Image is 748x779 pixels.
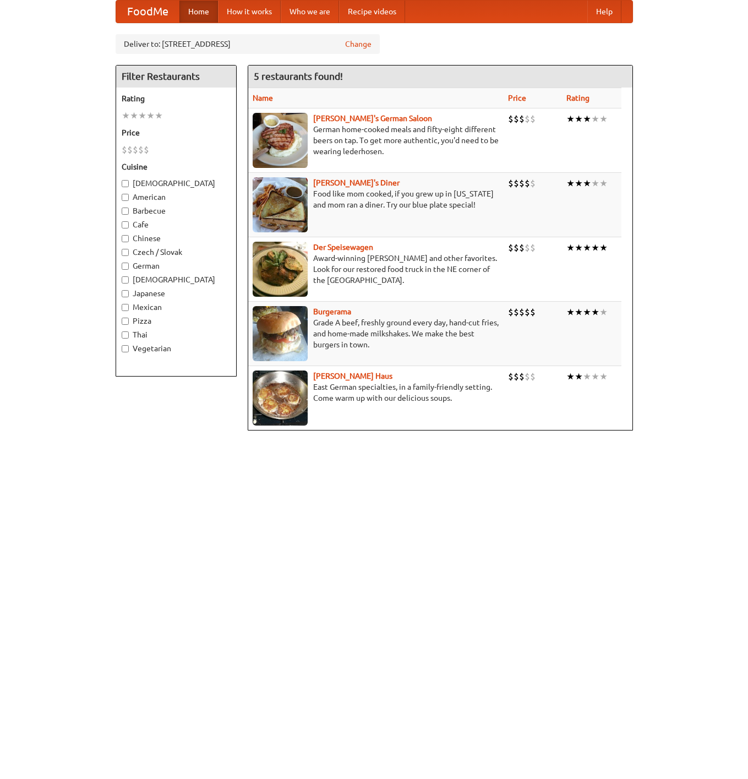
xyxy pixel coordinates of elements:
[254,71,343,81] ng-pluralize: 5 restaurants found!
[253,94,273,102] a: Name
[122,318,129,325] input: Pizza
[591,306,599,318] li: ★
[530,113,536,125] li: $
[122,260,231,271] label: German
[583,113,591,125] li: ★
[583,371,591,383] li: ★
[253,188,499,210] p: Food like mom cooked, if you grew up in [US_STATE] and mom ran a diner. Try our blue plate special!
[508,242,514,254] li: $
[508,94,526,102] a: Price
[519,371,525,383] li: $
[313,372,392,380] a: [PERSON_NAME] Haus
[313,114,432,123] a: [PERSON_NAME]'s German Saloon
[253,306,308,361] img: burgerama.jpg
[566,94,589,102] a: Rating
[514,306,519,318] li: $
[253,113,308,168] img: esthers.jpg
[599,113,608,125] li: ★
[122,247,231,258] label: Czech / Slovak
[253,371,308,426] img: kohlhaus.jpg
[253,382,499,404] p: East German specialties, in a family-friendly setting. Come warm up with our delicious soups.
[116,1,179,23] a: FoodMe
[144,144,149,156] li: $
[566,177,575,189] li: ★
[253,317,499,350] p: Grade A beef, freshly ground every day, hand-cut fries, and home-made milkshakes. We make the bes...
[122,315,231,326] label: Pizza
[146,110,155,122] li: ★
[122,331,129,339] input: Thai
[116,34,380,54] div: Deliver to: [STREET_ADDRESS]
[122,93,231,104] h5: Rating
[253,124,499,157] p: German home-cooked meals and fifty-eight different beers on tap. To get more authentic, you'd nee...
[122,343,231,354] label: Vegetarian
[122,329,231,340] label: Thai
[591,371,599,383] li: ★
[519,177,525,189] li: $
[575,113,583,125] li: ★
[313,307,351,316] b: Burgerama
[530,242,536,254] li: $
[133,144,138,156] li: $
[122,208,129,215] input: Barbecue
[575,177,583,189] li: ★
[122,233,231,244] label: Chinese
[122,304,129,311] input: Mexican
[122,302,231,313] label: Mexican
[525,113,530,125] li: $
[122,192,231,203] label: American
[122,290,129,297] input: Japanese
[122,180,129,187] input: [DEMOGRAPHIC_DATA]
[313,243,373,252] a: Der Speisewagen
[155,110,163,122] li: ★
[514,242,519,254] li: $
[122,127,231,138] h5: Price
[138,144,144,156] li: $
[575,371,583,383] li: ★
[566,371,575,383] li: ★
[122,219,231,230] label: Cafe
[122,235,129,242] input: Chinese
[599,371,608,383] li: ★
[530,306,536,318] li: $
[313,178,400,187] a: [PERSON_NAME]'s Diner
[508,177,514,189] li: $
[130,110,138,122] li: ★
[122,144,127,156] li: $
[566,113,575,125] li: ★
[179,1,218,23] a: Home
[591,242,599,254] li: ★
[514,371,519,383] li: $
[218,1,281,23] a: How it works
[122,221,129,228] input: Cafe
[514,113,519,125] li: $
[116,66,236,88] h4: Filter Restaurants
[122,274,231,285] label: [DEMOGRAPHIC_DATA]
[566,242,575,254] li: ★
[519,113,525,125] li: $
[525,177,530,189] li: $
[122,161,231,172] h5: Cuisine
[583,306,591,318] li: ★
[253,242,308,297] img: speisewagen.jpg
[122,288,231,299] label: Japanese
[525,242,530,254] li: $
[508,306,514,318] li: $
[508,113,514,125] li: $
[591,177,599,189] li: ★
[566,306,575,318] li: ★
[599,242,608,254] li: ★
[345,39,372,50] a: Change
[599,177,608,189] li: ★
[508,371,514,383] li: $
[583,177,591,189] li: ★
[519,242,525,254] li: $
[525,371,530,383] li: $
[122,205,231,216] label: Barbecue
[122,263,129,270] input: German
[599,306,608,318] li: ★
[253,177,308,232] img: sallys.jpg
